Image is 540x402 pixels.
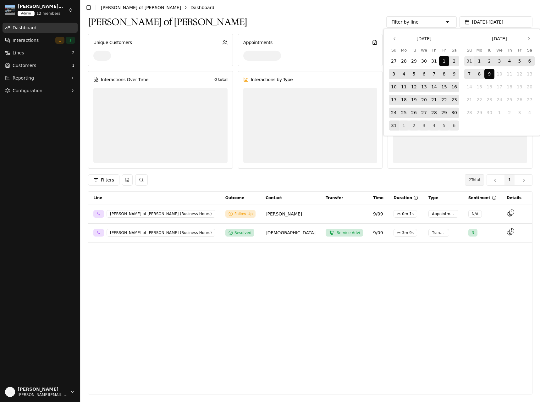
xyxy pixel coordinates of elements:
[494,47,504,53] th: Wednesday
[225,210,256,218] button: Follow-Up
[428,210,458,218] button: Appointment
[13,37,39,43] span: Interactions
[419,95,429,105] button: 20
[225,229,254,237] button: Resolved
[439,108,449,118] button: 29
[389,56,399,66] button: 27
[432,211,455,216] div: Appointment
[243,39,273,46] p: Appointments
[429,47,439,53] th: Thursday
[484,47,494,53] th: Tuesday
[399,120,409,131] button: 1
[507,211,513,217] button: 4
[389,82,399,92] button: 10
[101,76,148,83] p: Interactions Over Time
[507,230,513,236] button: 1
[337,230,368,235] p: Service Advisors
[464,56,474,66] button: 31
[504,175,515,185] button: 1
[504,47,515,53] th: Thursday
[214,77,228,82] p: 0 total
[439,95,449,105] button: 22
[13,87,42,94] span: Configuration
[502,192,526,204] th: Details
[409,108,419,118] button: 26
[419,82,429,92] button: 13
[449,82,459,92] button: 16
[190,5,214,10] a: Dashboard
[449,56,459,66] button: 2
[525,56,535,66] button: 6
[419,108,429,118] button: 27
[504,56,515,66] button: 4
[394,195,418,200] button: Duration
[399,56,409,66] button: 28
[190,4,214,11] button: Dashboard
[3,23,78,33] a: Dashboard
[472,211,478,216] p: N/A
[18,387,68,392] span: [PERSON_NAME]
[525,34,533,43] button: Go to next month
[3,86,78,96] button: Configuration
[13,75,34,81] span: Reporting
[88,192,220,204] th: Line
[18,4,64,9] button: [PERSON_NAME] of [PERSON_NAME]
[3,73,78,83] button: Reporting
[266,195,282,200] p: Contact
[472,230,474,235] p: 3
[266,230,316,235] a: [DEMOGRAPHIC_DATA]
[13,50,24,56] span: Lines
[419,56,429,66] button: 30
[389,95,399,105] button: 17
[399,69,409,79] button: 4
[387,17,456,27] button: Filter by line
[509,228,514,233] div: 1
[88,174,119,186] button: Filters
[439,69,449,79] button: 8
[389,69,399,79] button: 3
[389,47,399,53] th: Sunday
[326,229,363,237] button: Service Advisors
[321,192,368,204] th: Transfer
[449,120,459,131] button: 6
[449,47,459,53] th: Saturday
[474,47,484,53] th: Monday
[390,34,399,43] button: Go to previous month
[484,69,494,79] button: 9
[439,47,449,53] th: Friday
[107,229,215,237] a: [PERSON_NAME] of [PERSON_NAME] (Business Hours)
[373,230,383,236] div: 9/09
[93,39,132,46] p: Unique Customers
[432,230,445,235] div: Transfer
[468,229,478,237] button: 3
[107,210,215,218] a: [PERSON_NAME] of [PERSON_NAME] (Business Hours)
[13,62,36,69] span: Customers
[402,230,414,235] p: 3m 9s
[515,56,525,66] button: 5
[101,5,181,10] a: [PERSON_NAME] of [PERSON_NAME]
[494,56,504,66] button: 3
[5,4,64,16] a: [PERSON_NAME] of [PERSON_NAME]Admin12 members
[429,95,439,105] button: 21
[234,231,251,235] p: Resolved
[439,82,449,92] button: 15
[266,230,316,236] button: [DEMOGRAPHIC_DATA]
[515,47,525,53] th: Friday
[101,4,214,11] nav: breadcrumb
[389,120,399,131] button: 31
[419,120,429,131] button: 3
[88,16,247,28] h2: [PERSON_NAME] of [PERSON_NAME]
[326,229,363,237] button: Service Advisors
[392,19,442,25] div: Filter by line
[399,95,409,105] button: 18
[464,69,474,79] button: 7
[3,384,78,399] button: [PERSON_NAME][PERSON_NAME][EMAIL_ADDRESS][DOMAIN_NAME]
[399,47,409,53] th: Monday
[18,11,35,17] div: Admin
[429,108,439,118] button: 28
[468,195,490,200] p: Sentiment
